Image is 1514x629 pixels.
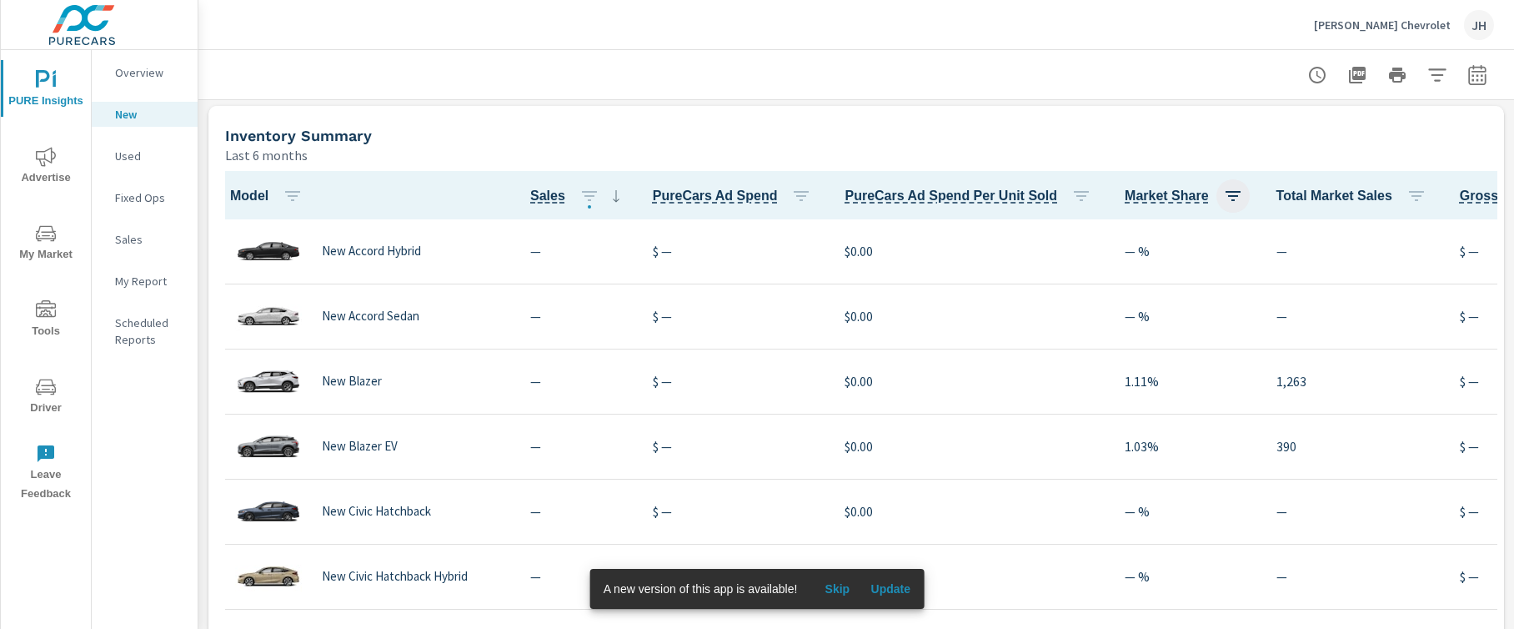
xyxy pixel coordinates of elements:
p: New Accord Sedan [322,309,419,324]
p: 1,263 [1276,371,1433,391]
p: New Civic Hatchback Hybrid [322,569,468,584]
span: Leave Feedback [6,444,86,504]
span: Advertise [6,147,86,188]
button: Skip [810,576,864,602]
p: — [1276,501,1433,521]
span: Total Market Sales [1276,186,1433,206]
img: glamour [235,551,302,601]
p: — % [1125,241,1250,261]
span: PURE Insights [6,70,86,111]
span: A new version of this app is available! [604,582,798,596]
p: [PERSON_NAME] Chevrolet [1314,18,1451,33]
span: Model [230,186,309,206]
p: $ — [653,241,819,261]
p: Used [115,148,184,164]
p: $0.00 [845,566,1098,586]
p: — [1276,241,1433,261]
p: My Report [115,273,184,289]
p: New Blazer EV [322,439,398,454]
p: 1.03% [1125,436,1250,456]
span: Skip [817,581,857,596]
img: glamour [235,356,302,406]
p: Sales [115,231,184,248]
p: New Accord Hybrid [322,244,421,259]
p: — [530,436,626,456]
p: $0.00 [845,501,1098,521]
span: Driver [6,377,86,418]
p: Scheduled Reports [115,314,184,348]
span: Number of vehicles sold by the dealership over the selected date range. [Source: This data is sou... [530,186,565,206]
img: glamour [235,226,302,276]
span: Market Share [1125,186,1250,206]
span: Average cost of advertising per each vehicle sold at the dealer over the selected date range. The... [845,186,1057,206]
p: 1.11% [1125,371,1250,391]
span: PureCars Ad Spend [653,186,819,206]
p: New Civic Hatchback [322,504,431,519]
p: — % [1125,306,1250,326]
span: Dealer Sales within ZipCode / Total Market Sales. [Market = within dealer PMA (or 60 miles if no ... [1125,186,1209,206]
button: Update [864,576,917,602]
p: New Blazer [322,374,382,389]
p: $0.00 [845,436,1098,456]
div: JH [1464,10,1494,40]
span: PureCars Ad Spend Per Unit Sold [845,186,1098,206]
p: $0.00 [845,371,1098,391]
p: — [530,371,626,391]
p: Last 6 months [225,145,308,165]
p: — % [1125,501,1250,521]
button: Select Date Range [1461,58,1494,92]
p: 390 [1276,436,1433,456]
p: Overview [115,64,184,81]
button: Apply Filters [1421,58,1454,92]
div: New [92,102,198,127]
img: glamour [235,291,302,341]
p: $ — [653,306,819,326]
p: $0.00 [845,241,1098,261]
p: $ — [653,566,819,586]
p: — [1276,306,1433,326]
div: Used [92,143,198,169]
img: glamour [235,421,302,471]
button: "Export Report to PDF" [1341,58,1374,92]
div: My Report [92,269,198,294]
p: New [115,106,184,123]
p: $ — [653,436,819,456]
p: $ — [653,371,819,391]
p: $0.00 [845,306,1098,326]
div: Sales [92,227,198,252]
span: Sales [530,186,626,206]
span: Total cost of media for all PureCars channels for the selected dealership group over the selected... [653,186,778,206]
p: — [1276,566,1433,586]
span: My Market [6,224,86,264]
p: — [530,566,626,586]
div: nav menu [1,50,91,511]
h5: Inventory Summary [225,127,372,144]
p: — [530,501,626,521]
p: — [530,241,626,261]
div: Fixed Ops [92,185,198,210]
div: Overview [92,60,198,85]
img: glamour [235,486,302,536]
div: Scheduled Reports [92,310,198,352]
p: $ — [653,501,819,521]
p: — [530,306,626,326]
span: Tools [6,300,86,341]
p: Fixed Ops [115,189,184,206]
p: — % [1125,566,1250,586]
button: Print Report [1381,58,1414,92]
span: Update [870,581,910,596]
